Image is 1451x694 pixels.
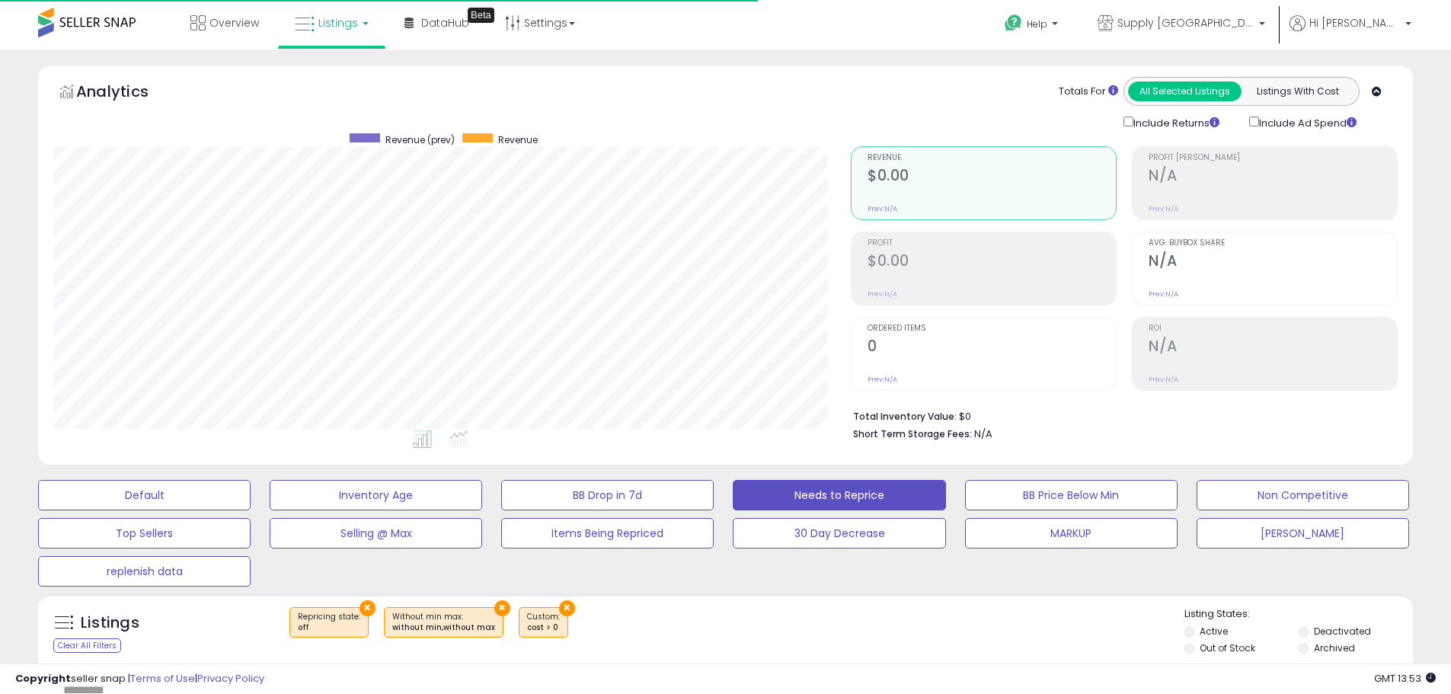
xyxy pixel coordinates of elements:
[965,518,1178,548] button: MARKUP
[1149,337,1397,358] h2: N/A
[1128,82,1242,101] button: All Selected Listings
[559,600,575,616] button: ×
[1149,375,1178,384] small: Prev: N/A
[392,622,495,633] div: without min,without max
[209,15,259,30] span: Overview
[38,556,251,587] button: replenish data
[1149,154,1397,162] span: Profit [PERSON_NAME]
[868,325,1116,333] span: Ordered Items
[527,622,560,633] div: cost > 0
[974,427,992,441] span: N/A
[270,518,482,548] button: Selling @ Max
[1149,167,1397,187] h2: N/A
[853,406,1386,424] li: $0
[81,612,139,634] h5: Listings
[1200,625,1228,638] label: Active
[468,8,494,23] div: Tooltip anchor
[130,671,195,686] a: Terms of Use
[38,518,251,548] button: Top Sellers
[298,611,360,634] span: Repricing state :
[494,600,510,616] button: ×
[868,289,897,299] small: Prev: N/A
[38,480,251,510] button: Default
[501,480,714,510] button: BB Drop in 7d
[197,671,264,686] a: Privacy Policy
[1197,480,1409,510] button: Non Competitive
[421,15,469,30] span: DataHub
[360,600,376,616] button: ×
[1112,114,1238,131] div: Include Returns
[270,480,482,510] button: Inventory Age
[385,133,455,146] span: Revenue (prev)
[53,638,121,653] div: Clear All Filters
[1149,325,1397,333] span: ROI
[965,480,1178,510] button: BB Price Below Min
[501,518,714,548] button: Items Being Repriced
[992,2,1073,50] a: Help
[1374,671,1436,686] span: 2025-09-9 13:53 GMT
[76,81,178,106] h5: Analytics
[1027,18,1047,30] span: Help
[392,611,495,634] span: Without min max :
[1241,82,1354,101] button: Listings With Cost
[15,672,264,686] div: seller snap | |
[868,239,1116,248] span: Profit
[853,427,972,440] b: Short Term Storage Fees:
[868,154,1116,162] span: Revenue
[1149,252,1397,273] h2: N/A
[1314,641,1355,654] label: Archived
[318,15,358,30] span: Listings
[868,337,1116,358] h2: 0
[1290,15,1411,50] a: Hi [PERSON_NAME]
[1059,85,1118,99] div: Totals For
[15,671,71,686] strong: Copyright
[868,252,1116,273] h2: $0.00
[1149,204,1178,213] small: Prev: N/A
[1117,15,1254,30] span: Supply [GEOGRAPHIC_DATA]
[868,204,897,213] small: Prev: N/A
[1314,625,1371,638] label: Deactivated
[868,167,1116,187] h2: $0.00
[1149,239,1397,248] span: Avg. Buybox Share
[298,622,360,633] div: off
[1004,14,1023,33] i: Get Help
[733,518,945,548] button: 30 Day Decrease
[868,375,897,384] small: Prev: N/A
[527,611,560,634] span: Custom:
[1149,289,1178,299] small: Prev: N/A
[853,410,957,423] b: Total Inventory Value:
[1309,15,1401,30] span: Hi [PERSON_NAME]
[1238,114,1381,131] div: Include Ad Spend
[1197,518,1409,548] button: [PERSON_NAME]
[733,480,945,510] button: Needs to Reprice
[1200,641,1255,654] label: Out of Stock
[1184,607,1413,622] p: Listing States:
[498,133,538,146] span: Revenue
